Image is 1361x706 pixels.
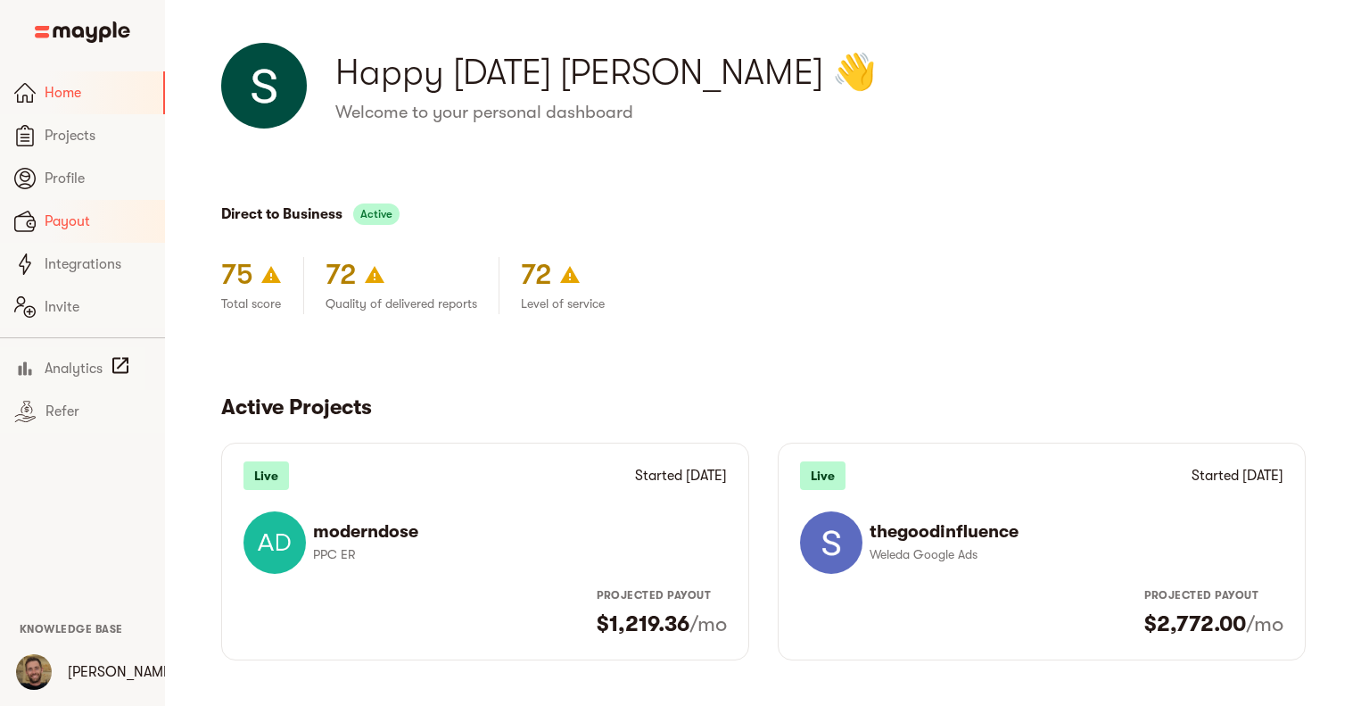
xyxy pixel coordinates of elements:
span: Invite [45,296,151,318]
h6: moderndose [313,520,713,544]
h3: Happy [DATE] [PERSON_NAME] 👋 [335,47,1306,97]
img: WhlGI27Q8CyALX9IKeTw [800,511,862,574]
h5: /mo [1246,610,1283,638]
h4: 72 [326,257,357,293]
span: Projected payout [1144,581,1283,610]
span: Analytics [45,358,103,379]
span: Active [353,203,400,225]
img: Simon Freeman [221,43,307,129]
img: Main logo [35,21,130,43]
span: Projects [45,125,151,146]
h5: Active Projects [221,393,1306,421]
h5: /mo [689,610,727,638]
h6: thegoodinfluence [870,520,1269,544]
h5: $2,772.00 [1144,610,1246,638]
span: Knowledge Base [20,623,123,635]
span: Integrations [45,253,151,275]
span: Home [45,82,149,104]
p: Level of service [521,293,605,314]
p: Total score [221,293,282,314]
p: PPC ER [313,544,713,565]
h6: Welcome to your personal dashboard [335,101,1306,124]
p: Live [243,461,289,490]
p: Quality of delivered reports [326,293,477,314]
p: Live [800,461,845,490]
p: Weleda Google Ads [870,544,1269,565]
h4: 75 [221,257,253,293]
p: Started [DATE] [635,465,727,486]
h5: $1,219.36 [597,610,689,638]
span: Projected payout [597,581,727,610]
button: Direct to Business [221,202,342,227]
h4: 72 [521,257,552,293]
button: User Menu [5,644,62,701]
a: Knowledge Base [20,621,123,635]
div: This program is active. You will be assigned new clients. [353,203,400,225]
span: Profile [45,168,151,189]
span: Payout [45,211,151,232]
p: [PERSON_NAME] [68,661,176,683]
img: FJLKtjWwTeWBEKxjmlcN [243,511,306,574]
span: Refer [45,401,151,422]
img: VV51tClhT3qKzNC677Rw [16,654,52,690]
p: Started [DATE] [1192,465,1283,486]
